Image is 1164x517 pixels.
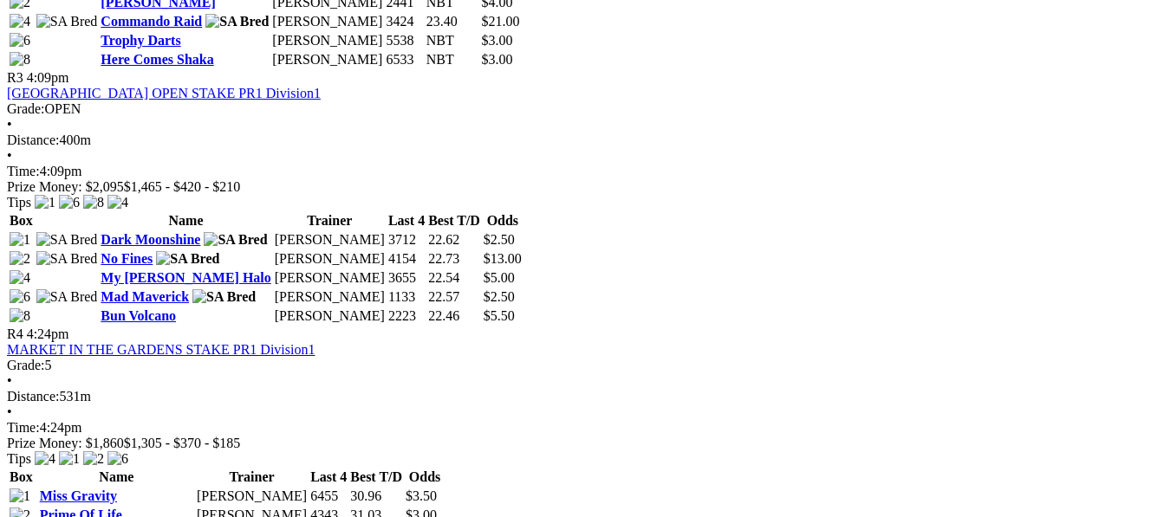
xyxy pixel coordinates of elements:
[274,288,386,306] td: [PERSON_NAME]
[7,342,315,357] a: MARKET IN THE GARDENS STAKE PR1 Division1
[271,32,383,49] td: [PERSON_NAME]
[7,117,12,132] span: •
[156,251,219,267] img: SA Bred
[10,52,30,68] img: 8
[10,14,30,29] img: 4
[101,232,200,247] a: Dark Moonshine
[124,179,241,194] span: $1,465 - $420 - $210
[59,195,80,210] img: 6
[7,86,321,100] a: [GEOGRAPHIC_DATA] OPEN STAKE PR1 Division1
[387,269,426,287] td: 3655
[35,195,55,210] img: 1
[349,488,403,505] td: 30.96
[7,148,12,163] span: •
[101,308,176,323] a: Bun Volcano
[7,179,1157,195] div: Prize Money: $2,095
[101,14,202,29] a: Commando Raid
[427,288,481,306] td: 22.57
[7,389,1157,404] div: 531m
[36,14,98,29] img: SA Bred
[7,101,45,116] span: Grade:
[309,488,348,505] td: 6455
[10,289,30,305] img: 6
[10,232,30,248] img: 1
[196,469,308,486] th: Trainer
[59,451,80,467] img: 1
[27,326,69,341] span: 4:24pm
[405,469,445,486] th: Odds
[484,251,522,266] span: $13.00
[385,32,423,49] td: 5538
[10,308,30,324] img: 8
[481,33,512,48] span: $3.00
[309,469,348,486] th: Last 4
[274,307,386,325] td: [PERSON_NAME]
[385,13,423,30] td: 3424
[107,195,128,210] img: 4
[349,469,403,486] th: Best T/D
[7,70,23,85] span: R3
[101,52,213,67] a: Here Comes Shaka
[40,488,117,503] a: Miss Gravity
[7,132,1157,148] div: 400m
[27,70,69,85] span: 4:09pm
[7,164,40,178] span: Time:
[7,404,12,419] span: •
[36,251,98,267] img: SA Bred
[36,232,98,248] img: SA Bred
[427,307,481,325] td: 22.46
[481,52,512,67] span: $3.00
[7,420,1157,436] div: 4:24pm
[7,164,1157,179] div: 4:09pm
[7,132,59,147] span: Distance:
[7,451,31,466] span: Tips
[7,358,45,372] span: Grade:
[427,231,481,249] td: 22.62
[387,231,426,249] td: 3712
[39,469,194,486] th: Name
[7,389,59,404] span: Distance:
[100,212,271,229] th: Name
[481,14,519,29] span: $21.00
[10,469,33,484] span: Box
[7,420,40,435] span: Time:
[387,212,426,229] th: Last 4
[101,33,180,48] a: Trophy Darts
[426,51,479,68] td: NBT
[196,488,308,505] td: [PERSON_NAME]
[10,488,30,504] img: 1
[483,212,523,229] th: Odds
[387,288,426,306] td: 1133
[274,250,386,268] td: [PERSON_NAME]
[107,451,128,467] img: 6
[7,195,31,210] span: Tips
[387,307,426,325] td: 2223
[7,358,1157,373] div: 5
[426,13,479,30] td: 23.40
[36,289,98,305] img: SA Bred
[192,289,256,305] img: SA Bred
[406,488,437,503] span: $3.50
[7,326,23,341] span: R4
[271,13,383,30] td: [PERSON_NAME]
[101,270,270,285] a: My [PERSON_NAME] Halo
[10,33,30,48] img: 6
[7,436,1157,451] div: Prize Money: $1,860
[385,51,423,68] td: 6533
[271,51,383,68] td: [PERSON_NAME]
[35,451,55,467] img: 4
[10,251,30,267] img: 2
[83,451,104,467] img: 2
[10,270,30,286] img: 4
[274,231,386,249] td: [PERSON_NAME]
[274,269,386,287] td: [PERSON_NAME]
[427,212,481,229] th: Best T/D
[7,101,1157,117] div: OPEN
[427,250,481,268] td: 22.73
[101,251,153,266] a: No Fines
[205,14,269,29] img: SA Bred
[427,269,481,287] td: 22.54
[101,289,189,304] a: Mad Maverick
[83,195,104,210] img: 8
[387,250,426,268] td: 4154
